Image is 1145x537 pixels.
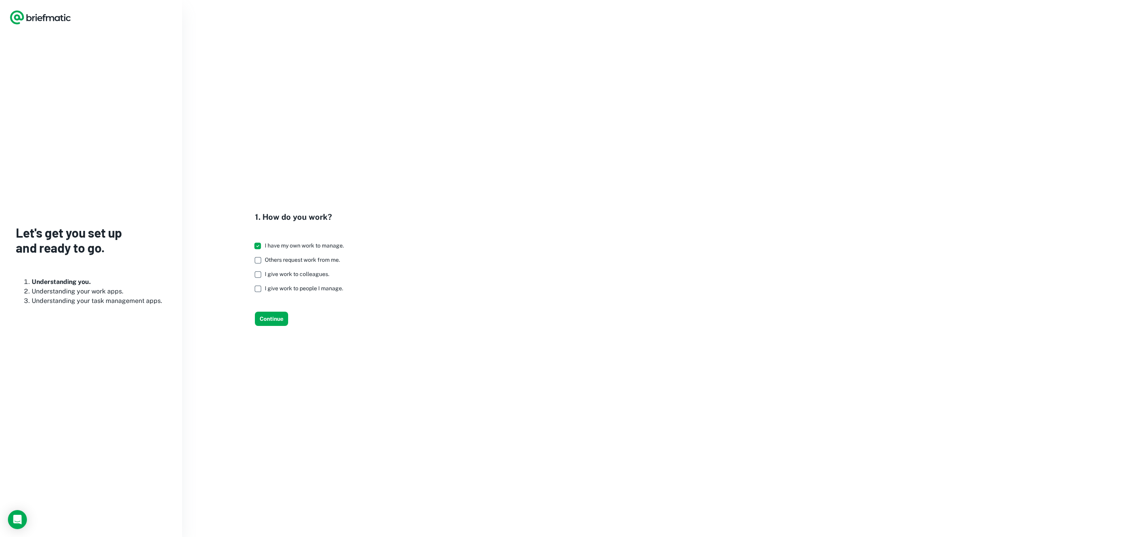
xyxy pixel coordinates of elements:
[16,225,166,255] h3: Let's get you set up and ready to go.
[255,312,288,326] button: Continue
[255,211,350,223] h4: 1. How do you work?
[32,278,91,286] b: Understanding you.
[32,296,166,306] li: Understanding your task management apps.
[265,271,329,277] span: I give work to colleagues.
[265,257,340,263] span: Others request work from me.
[265,242,344,249] span: I have my own work to manage.
[9,10,71,25] a: Logo
[32,287,166,296] li: Understanding your work apps.
[8,510,27,529] div: Load Chat
[265,285,343,291] span: I give work to people I manage.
